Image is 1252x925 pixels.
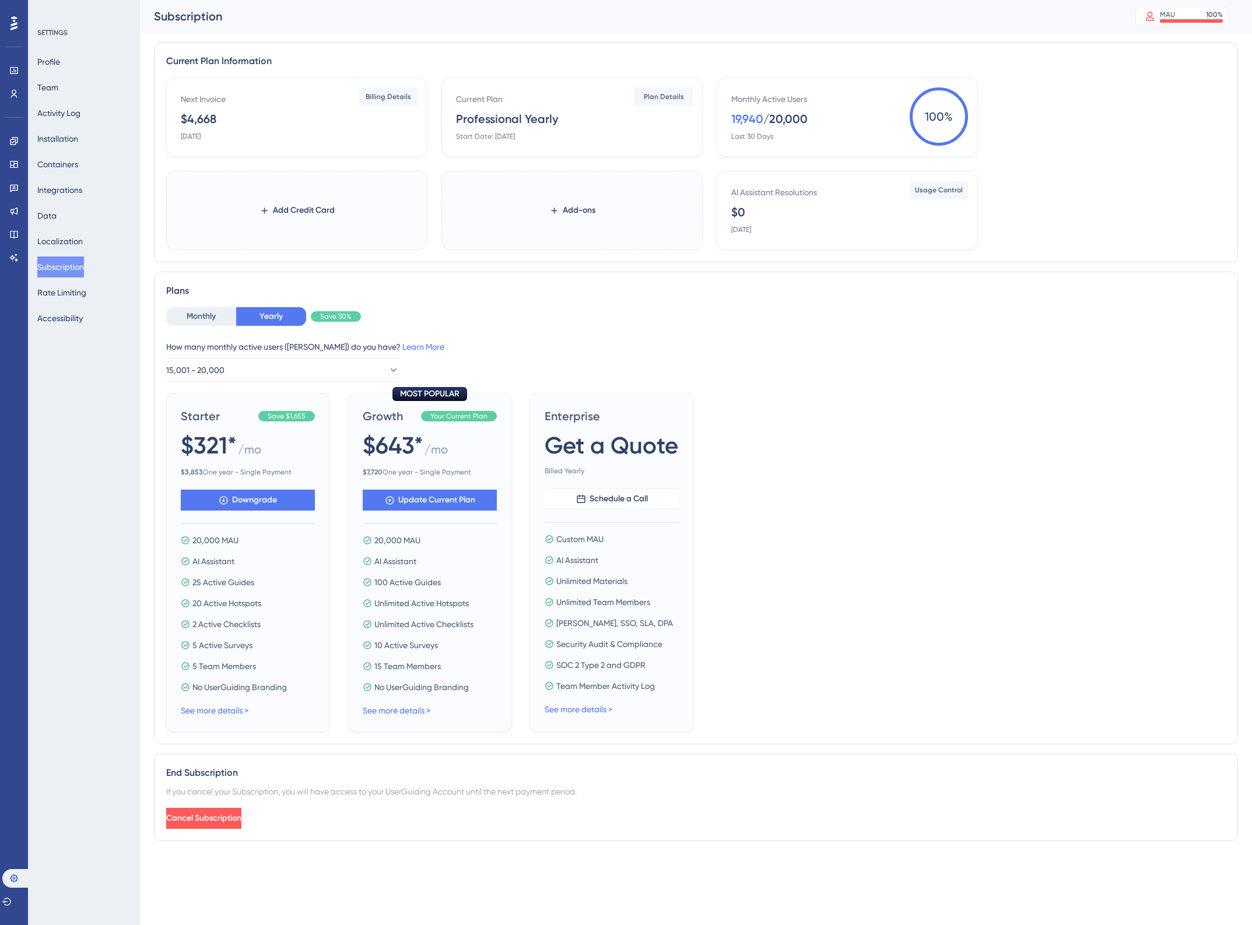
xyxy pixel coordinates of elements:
[556,532,604,546] span: Custom MAU
[556,616,673,630] span: [PERSON_NAME], SSO, SLA, DPA
[238,441,261,463] span: / mo
[363,467,497,477] span: One year - Single Payment
[268,411,306,421] span: Save $1,655
[374,659,441,673] span: 15 Team Members
[374,554,416,568] span: AI Assistant
[166,340,1226,354] div: How many monthly active users ([PERSON_NAME]) do you have?
[556,574,627,588] span: Unlimited Materials
[731,204,745,220] div: $0
[181,467,315,477] span: One year - Single Payment
[644,92,684,101] span: Plan Details
[259,200,335,221] button: Add Credit Card
[549,200,595,221] button: Add-ons
[37,282,86,303] button: Rate Limiting
[192,680,287,694] span: No UserGuiding Branding
[374,533,420,547] span: 20,000 MAU
[236,307,306,326] button: Yearly
[181,408,254,424] span: Starter
[192,617,261,631] span: 2 Active Checklists
[374,596,469,610] span: Unlimited Active Hotspots
[363,706,430,715] a: See more details >
[363,408,416,424] span: Growth
[154,8,1106,24] div: Subscription
[166,54,1226,68] div: Current Plan Information
[37,77,58,98] button: Team
[1206,10,1223,19] div: 100 %
[374,575,441,589] span: 100 Active Guides
[556,658,646,672] span: SOC 2 Type 2 and GDPR
[374,680,469,694] span: No UserGuiding Branding
[1160,10,1175,19] div: MAU
[37,51,60,72] button: Profile
[37,231,83,252] button: Localization
[181,429,237,462] span: $321*
[37,205,57,226] button: Data
[363,429,423,462] span: $643*
[556,553,598,567] span: AI Assistant
[166,284,1226,298] div: Plans
[731,185,817,199] div: AI Assistant Resolutions
[37,128,78,149] button: Installation
[181,111,216,127] div: $4,668
[545,408,679,424] span: Enterprise
[366,92,411,101] span: Billing Details
[37,28,132,37] div: SETTINGS
[731,132,773,141] div: Last 30 Days
[273,203,335,217] span: Add Credit Card
[166,766,1226,780] div: End Subscription
[456,92,503,106] div: Current Plan
[166,811,241,825] span: Cancel Subscription
[181,490,315,511] button: Downgrade
[374,638,438,652] span: 10 Active Surveys
[634,87,693,106] button: Plan Details
[192,533,239,547] span: 20,000 MAU
[166,358,399,382] button: 15,001 - 20,000
[37,256,84,277] button: Subscription
[181,132,201,141] div: [DATE]
[392,387,467,401] div: MOST POPULAR
[590,492,648,506] span: Schedule a Call
[402,342,444,351] a: Learn More
[563,203,595,217] span: Add-ons
[456,111,558,127] div: Professional Yearly
[763,111,808,127] div: / 20,000
[363,468,383,476] b: $ 7,720
[37,308,83,329] button: Accessibility
[192,575,254,589] span: 25 Active Guides
[545,466,679,476] span: Billed Yearly
[910,181,968,199] button: Usage Control
[166,307,236,326] button: Monthly
[181,706,248,715] a: See more details >
[556,637,662,651] span: Security Audit & Compliance
[37,180,82,201] button: Integrations
[166,363,225,377] span: 15,001 - 20,000
[545,705,612,714] a: See more details >
[731,92,807,106] div: Monthly Active Users
[430,411,488,421] span: Your Current Plan
[181,92,226,106] div: Next Invoice
[359,87,418,106] button: Billing Details
[556,595,650,609] span: Unlimited Team Members
[181,468,203,476] b: $ 3,853
[192,554,234,568] span: AI Assistant
[910,87,968,146] span: 100 %
[166,808,241,829] button: Cancel Subscription
[731,111,763,127] div: 19,940
[37,103,80,124] button: Activity Log
[37,154,78,175] button: Containers
[425,441,448,463] span: / mo
[374,617,474,631] span: Unlimited Active Checklists
[398,493,475,507] span: Update Current Plan
[456,132,515,141] div: Start Date: [DATE]
[363,490,497,511] button: Update Current Plan
[232,493,277,507] span: Downgrade
[192,596,261,610] span: 20 Active Hotspots
[192,638,252,652] span: 5 Active Surveys
[192,659,256,673] span: 5 Team Members
[1203,879,1238,914] iframe: UserGuiding AI Assistant Launcher
[915,185,963,195] span: Usage Control
[545,488,679,509] button: Schedule a Call
[320,312,352,321] span: Save 30%
[166,785,1226,799] div: If you cancel your Subscription, you will have access to your UserGuiding Account until the next ...
[545,429,678,462] span: Get a Quote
